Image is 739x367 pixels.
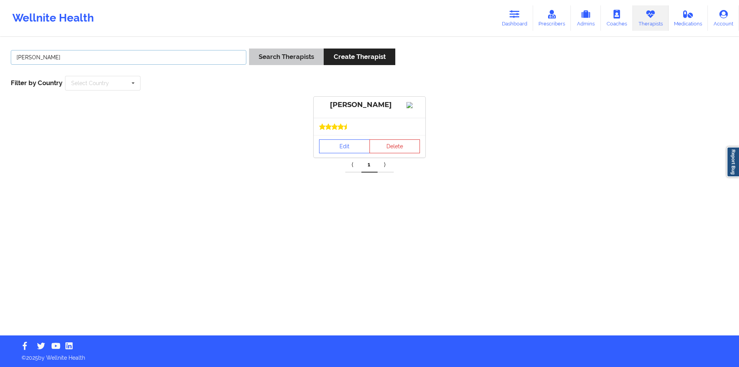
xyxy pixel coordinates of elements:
button: Delete [369,139,420,153]
a: Dashboard [496,5,533,31]
input: Search Keywords [11,50,246,65]
span: Filter by Country [11,79,62,87]
a: Edit [319,139,370,153]
div: [PERSON_NAME] [319,101,420,109]
button: Search Therapists [249,49,324,65]
a: Account [708,5,739,31]
a: Medications [669,5,708,31]
a: Coaches [601,5,633,31]
a: Prescribers [533,5,571,31]
a: 1 [361,157,378,173]
a: Report Bug [727,147,739,177]
img: Image%2Fplaceholer-image.png [406,102,420,108]
a: Admins [571,5,601,31]
div: Pagination Navigation [345,157,394,173]
p: © 2025 by Wellnite Health [16,349,723,362]
a: Previous item [345,157,361,173]
button: Create Therapist [324,49,395,65]
a: Next item [378,157,394,173]
a: Therapists [633,5,669,31]
div: Select Country [71,80,109,86]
